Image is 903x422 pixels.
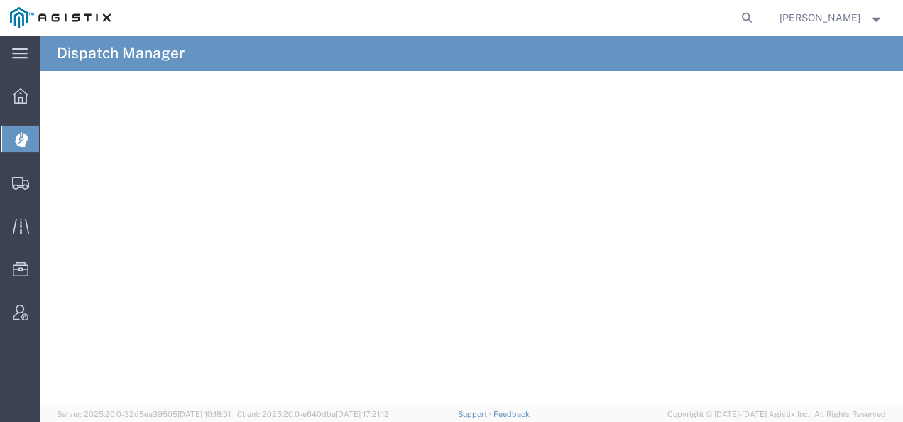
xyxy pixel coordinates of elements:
[10,7,111,28] img: logo
[57,36,185,71] h4: Dispatch Manager
[57,410,231,418] span: Server: 2025.20.0-32d5ea39505
[177,410,231,418] span: [DATE] 10:18:31
[458,410,493,418] a: Support
[493,410,530,418] a: Feedback
[237,410,389,418] span: Client: 2025.20.0-e640dba
[667,409,886,421] span: Copyright © [DATE]-[DATE] Agistix Inc., All Rights Reserved
[779,10,860,26] span: Jessica Carr
[779,9,884,26] button: [PERSON_NAME]
[336,410,389,418] span: [DATE] 17:21:12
